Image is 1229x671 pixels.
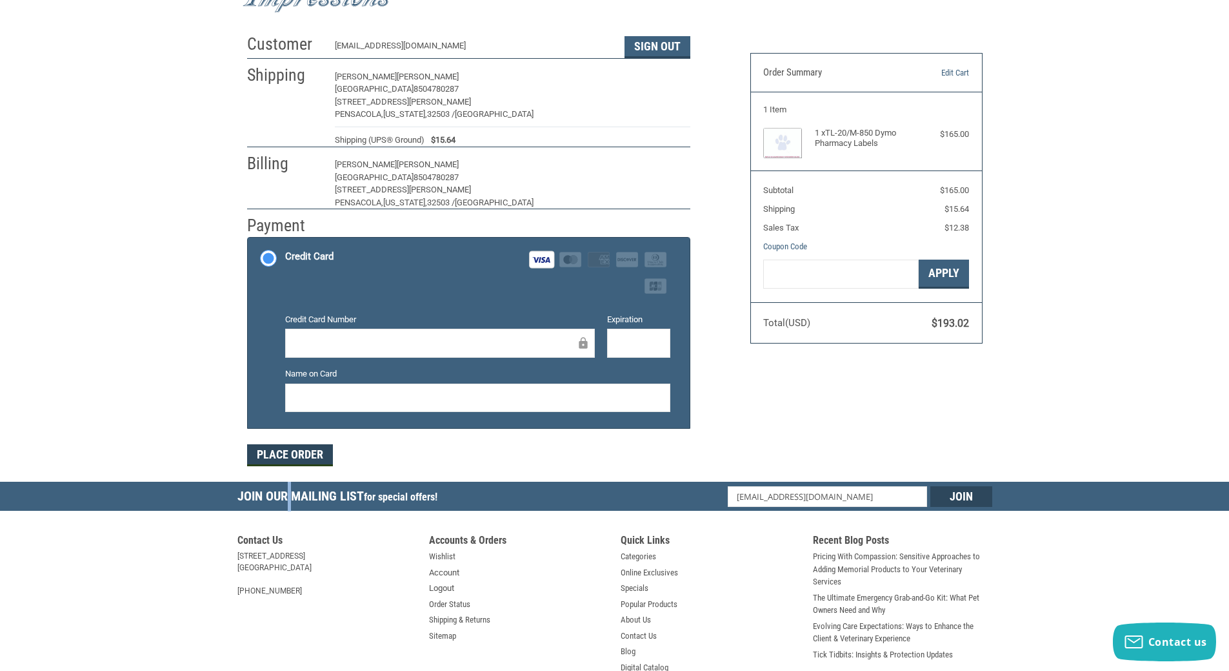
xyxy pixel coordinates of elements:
span: PENSACOLA, [335,198,383,207]
span: [STREET_ADDRESS][PERSON_NAME] [335,97,471,107]
span: [PERSON_NAME] [397,72,459,81]
a: Blog [621,645,635,658]
span: for special offers! [364,491,437,503]
div: [EMAIL_ADDRESS][DOMAIN_NAME] [335,39,612,58]
a: The Ultimate Emergency Grab-and-Go Kit: What Pet Owners Need and Why [813,592,992,617]
a: Specials [621,582,648,595]
h2: Billing [247,153,323,174]
address: [STREET_ADDRESS] [GEOGRAPHIC_DATA] [PHONE_NUMBER] [237,550,417,597]
span: 8504780287 [414,172,459,182]
span: Subtotal [763,185,794,195]
input: Email [728,486,927,507]
a: Wishlist [429,550,455,563]
span: PENSACOLA, [335,109,383,119]
span: $15.64 [944,204,969,214]
span: Shipping [763,204,795,214]
a: Edit Cart [903,67,969,79]
button: Contact us [1113,623,1216,661]
span: 32503 / [427,109,455,119]
span: Sales Tax [763,223,799,232]
input: Gift Certificate or Coupon Code [763,260,919,289]
a: Coupon Code [763,242,807,251]
span: Total (USD) [763,317,810,329]
h2: Shipping [247,65,323,86]
span: Shipping (UPS® Ground) [335,134,425,147]
span: [GEOGRAPHIC_DATA] [455,198,534,207]
a: Logout [429,582,454,595]
span: [GEOGRAPHIC_DATA] [335,172,414,182]
h2: Customer [247,34,323,55]
h5: Accounts & Orders [429,534,608,550]
span: [US_STATE], [383,198,427,207]
h2: Payment [247,215,323,236]
a: Popular Products [621,598,677,611]
button: Apply [919,260,969,289]
a: Order Status [429,598,470,611]
a: Shipping & Returns [429,614,490,626]
label: Name on Card [285,367,670,380]
a: Contact Us [621,630,657,643]
span: [US_STATE], [383,109,427,119]
h3: Order Summary [763,67,903,79]
h5: Join Our Mailing List [237,482,444,515]
label: Expiration [607,313,670,326]
label: Credit Card Number [285,313,595,326]
span: [STREET_ADDRESS][PERSON_NAME] [335,185,471,194]
span: $12.38 [944,223,969,232]
div: Credit Card [285,246,334,267]
span: $193.02 [932,317,969,329]
span: $15.64 [425,134,455,147]
a: Online Exclusives [621,566,678,579]
div: $165.00 [917,128,969,141]
h5: Contact Us [237,534,417,550]
span: [PERSON_NAME] [397,160,459,169]
span: [GEOGRAPHIC_DATA] [455,109,534,119]
span: [PERSON_NAME] [335,72,397,81]
input: Join [930,486,992,507]
span: [GEOGRAPHIC_DATA] [335,84,414,94]
span: 8504780287 [414,84,459,94]
a: Categories [621,550,656,563]
span: $165.00 [940,185,969,195]
h5: Recent Blog Posts [813,534,992,550]
a: Account [429,566,459,579]
a: Tick Tidbits: Insights & Protection Updates [813,648,953,661]
button: Place Order [247,444,333,466]
h5: Quick Links [621,534,800,550]
a: About Us [621,614,651,626]
a: Evolving Care Expectations: Ways to Enhance the Client & Veterinary Experience [813,620,992,645]
span: 32503 / [427,198,455,207]
span: Contact us [1148,635,1207,649]
h3: 1 Item [763,105,969,115]
a: Sitemap [429,630,456,643]
button: Sign Out [624,36,690,58]
a: Pricing With Compassion: Sensitive Approaches to Adding Memorial Products to Your Veterinary Serv... [813,550,992,588]
h4: 1 x TL-20/M-850 Dymo Pharmacy Labels [815,128,915,149]
span: [PERSON_NAME] [335,160,397,169]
